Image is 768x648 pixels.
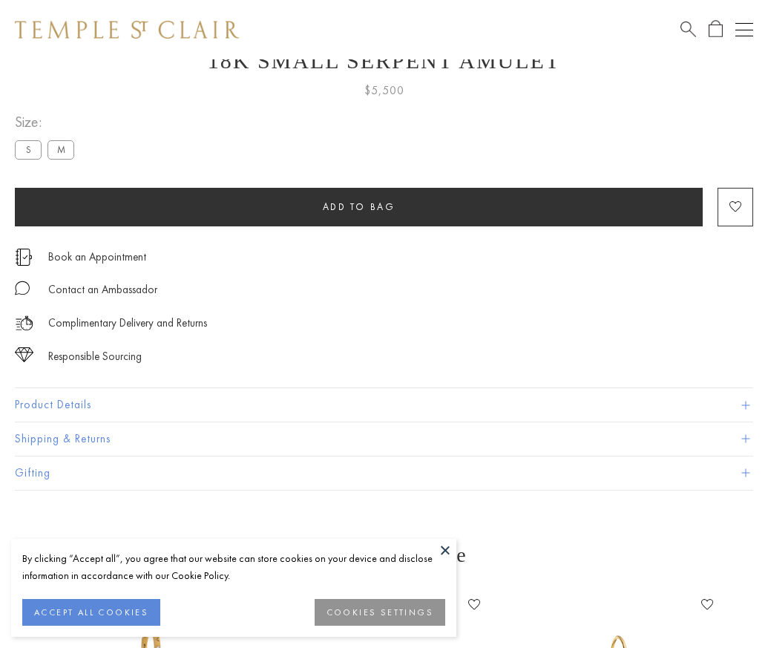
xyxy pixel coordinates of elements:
[15,281,30,295] img: MessageIcon-01_2.svg
[15,347,33,362] img: icon_sourcing.svg
[735,21,753,39] button: Open navigation
[15,140,42,159] label: S
[15,21,239,39] img: Temple St. Clair
[15,249,33,266] img: icon_appointment.svg
[680,20,696,39] a: Search
[48,281,157,299] div: Contact an Ambassador
[364,81,404,100] span: $5,500
[15,110,80,134] span: Size:
[709,20,723,39] a: Open Shopping Bag
[15,456,753,490] button: Gifting
[15,422,753,456] button: Shipping & Returns
[47,140,74,159] label: M
[22,599,160,626] button: ACCEPT ALL COOKIES
[48,249,146,265] a: Book an Appointment
[323,200,396,213] span: Add to bag
[315,599,445,626] button: COOKIES SETTINGS
[15,48,753,73] h1: 18K Small Serpent Amulet
[15,314,33,333] img: icon_delivery.svg
[22,550,445,584] div: By clicking “Accept all”, you agree that our website can store cookies on your device and disclos...
[15,388,753,422] button: Product Details
[15,188,703,226] button: Add to bag
[48,347,142,366] div: Responsible Sourcing
[48,314,207,333] p: Complimentary Delivery and Returns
